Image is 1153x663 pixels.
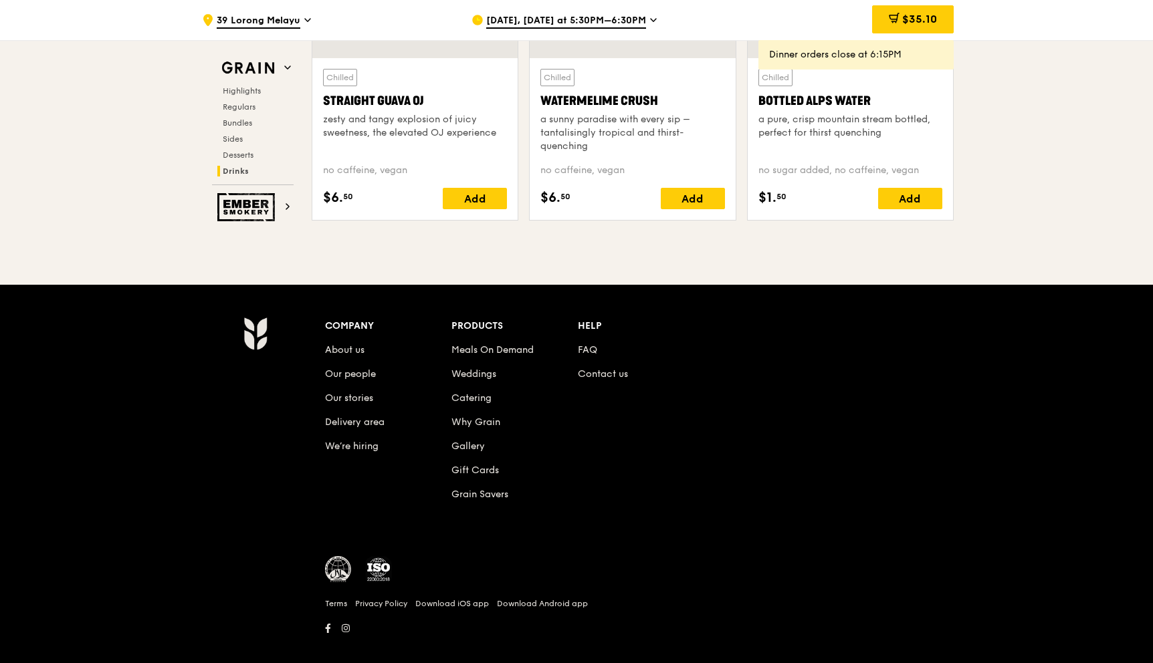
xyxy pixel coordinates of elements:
div: no caffeine, vegan [540,164,724,177]
img: Grain web logo [217,56,279,80]
a: Terms [325,598,347,609]
a: Meals On Demand [451,344,534,356]
div: a pure, crisp mountain stream bottled, perfect for thirst quenching [758,113,942,140]
a: Catering [451,392,492,404]
div: Add [443,188,507,209]
span: Bundles [223,118,252,128]
a: Gallery [451,440,485,452]
div: Add [661,188,725,209]
div: Products [451,317,578,336]
div: Help [578,317,704,336]
div: Straight Guava OJ [323,92,507,110]
img: MUIS Halal Certified [325,556,352,583]
div: zesty and tangy explosion of juicy sweetness, the elevated OJ experience [323,113,507,140]
div: Dinner orders close at 6:15PM [769,48,943,61]
a: About us [325,344,364,356]
span: 50 [560,191,570,202]
div: no caffeine, vegan [323,164,507,177]
div: no sugar added, no caffeine, vegan [758,164,942,177]
div: Chilled [323,69,357,86]
div: Chilled [540,69,574,86]
a: Download iOS app [415,598,489,609]
span: Regulars [223,102,255,112]
a: We’re hiring [325,440,379,452]
a: Our stories [325,392,373,404]
a: Weddings [451,368,496,380]
div: Company [325,317,451,336]
img: ISO Certified [365,556,392,583]
a: Grain Savers [451,489,508,500]
span: [DATE], [DATE] at 5:30PM–6:30PM [486,14,646,29]
span: Highlights [223,86,261,96]
img: Ember Smokery web logo [217,193,279,221]
img: Grain [243,317,267,350]
span: Sides [223,134,243,144]
span: Desserts [223,150,253,160]
a: Download Android app [497,598,588,609]
a: Delivery area [325,416,385,428]
div: Watermelime Crush [540,92,724,110]
div: Bottled Alps Water [758,92,942,110]
a: Our people [325,368,376,380]
div: Add [878,188,942,209]
span: 50 [343,191,353,202]
span: 39 Lorong Melayu [217,14,300,29]
a: Contact us [578,368,628,380]
span: $6. [323,188,343,208]
div: Chilled [758,69,793,86]
a: Gift Cards [451,465,499,476]
span: $1. [758,188,776,208]
span: $35.10 [902,13,937,25]
span: 50 [776,191,787,202]
span: $6. [540,188,560,208]
a: Why Grain [451,416,500,428]
span: Drinks [223,166,249,176]
a: Privacy Policy [355,598,407,609]
a: FAQ [578,344,597,356]
div: a sunny paradise with every sip – tantalisingly tropical and thirst-quenching [540,113,724,153]
h6: Revision [191,638,962,648]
